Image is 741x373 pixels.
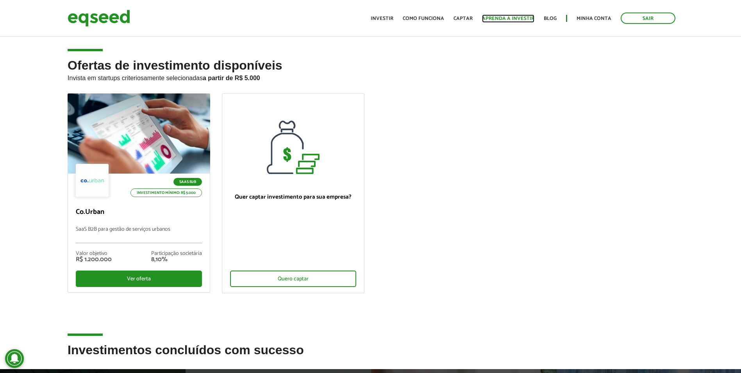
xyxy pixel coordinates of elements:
div: Valor objetivo [76,251,112,256]
a: Blog [544,16,557,21]
a: Investir [371,16,393,21]
h2: Investimentos concluídos com sucesso [68,343,673,369]
a: Sair [621,13,675,24]
a: Quer captar investimento para sua empresa? Quero captar [222,93,364,293]
img: EqSeed [68,8,130,29]
div: Participação societária [151,251,202,256]
a: Captar [454,16,473,21]
strong: a partir de R$ 5.000 [203,75,260,81]
div: Ver oferta [76,271,202,287]
a: Aprenda a investir [482,16,534,21]
p: SaaS B2B para gestão de serviços urbanos [76,226,202,243]
a: SaaS B2B Investimento mínimo: R$ 5.000 Co.Urban SaaS B2B para gestão de serviços urbanos Valor ob... [68,93,210,293]
p: Co.Urban [76,208,202,217]
div: Quero captar [230,271,356,287]
div: 8,10% [151,256,202,263]
p: Investimento mínimo: R$ 5.000 [130,188,202,197]
div: R$ 1.200.000 [76,256,112,263]
a: Como funciona [403,16,444,21]
p: Quer captar investimento para sua empresa? [230,194,356,201]
h2: Ofertas de investimento disponíveis [68,59,673,93]
p: Invista em startups criteriosamente selecionadas [68,72,673,82]
p: SaaS B2B [173,178,202,186]
a: Minha conta [577,16,611,21]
